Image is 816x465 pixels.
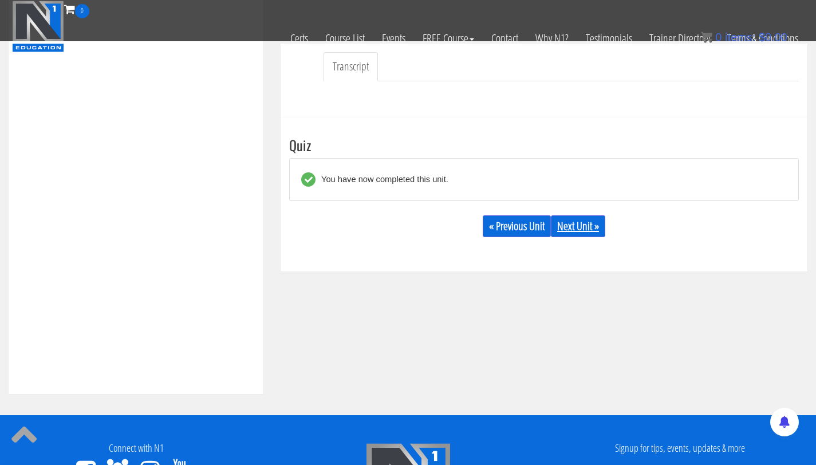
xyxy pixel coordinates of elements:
h4: Signup for tips, events, updates & more [553,443,807,454]
a: FREE Course [414,18,483,58]
a: « Previous Unit [483,215,551,237]
span: $ [759,31,765,44]
span: items: [725,31,755,44]
span: 0 [75,4,89,18]
a: Why N1? [527,18,577,58]
img: n1-education [12,1,64,52]
a: Events [373,18,414,58]
bdi: 0.00 [759,31,787,44]
a: Transcript [324,52,378,81]
h3: Quiz [289,137,799,152]
a: Next Unit » [551,215,605,237]
a: Terms & Conditions [719,18,807,58]
a: 0 [64,1,89,17]
span: 0 [715,31,722,44]
a: Contact [483,18,527,58]
a: 0 items: $0.00 [701,31,787,44]
a: Certs [282,18,317,58]
a: Testimonials [577,18,641,58]
a: Course List [317,18,373,58]
h4: Connect with N1 [9,443,263,454]
div: You have now completed this unit. [316,172,448,187]
a: Trainer Directory [641,18,719,58]
img: icon11.png [701,31,712,43]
